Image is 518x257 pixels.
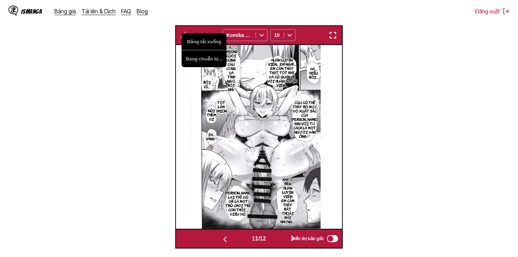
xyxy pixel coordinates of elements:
p: Đã… hiểu rồi… [308,65,320,81]
p: Huấn luyện viên… em nghĩ… em cảm thấy thật tốt khi đã có quan hệ với huấn luyện viên… [265,56,299,89]
img: Sign out [503,8,510,15]
p: Cậu có thể thấy rõ mức độ xuất sắc của [PERSON_NAME]-san với tư cách là một người đàn ông♡ [290,99,320,140]
div: IsManga [21,8,42,15]
a: Bảng giá [55,8,76,15]
img: Manga Panel [191,45,320,229]
p: Tốt lắm Shion [215,99,228,114]
img: Previous page [221,235,229,244]
p: Bởi vì… [202,79,212,90]
a: Blog [137,8,148,15]
button: Bảng tải xuống [182,33,227,50]
span: 11 / 12 [252,236,266,242]
a: FAQ [122,8,131,15]
p: Nói thêm đi [205,107,217,122]
img: Download translated images [181,31,189,39]
img: IsManga Logo [8,6,18,15]
a: IsManga LogoIsManga [8,6,55,17]
span: Hiển thị bản gốc [291,236,324,241]
p: Khi ở bên huấn luyện viên em cảm thấy rất thoải mái nhưng… [279,176,296,225]
button: Đang chuẩn bị... [182,50,227,67]
p: À… Shion!! Cuối cùng cậu cũng đã tỉnh ngộ rồi nhỉ! [224,44,239,93]
p: [PERSON_NAME] lại thì đó chỉ là một trò chơi trẻ con thôi… điều đó. [223,189,253,217]
img: Enter fullscreen [329,31,337,39]
button: Đăng xuất [475,8,510,15]
a: Tải lên & Dịch [82,8,116,15]
input: Hiển thị bản gốc [327,235,338,242]
p: Dạ… vâng♡ [204,131,219,142]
